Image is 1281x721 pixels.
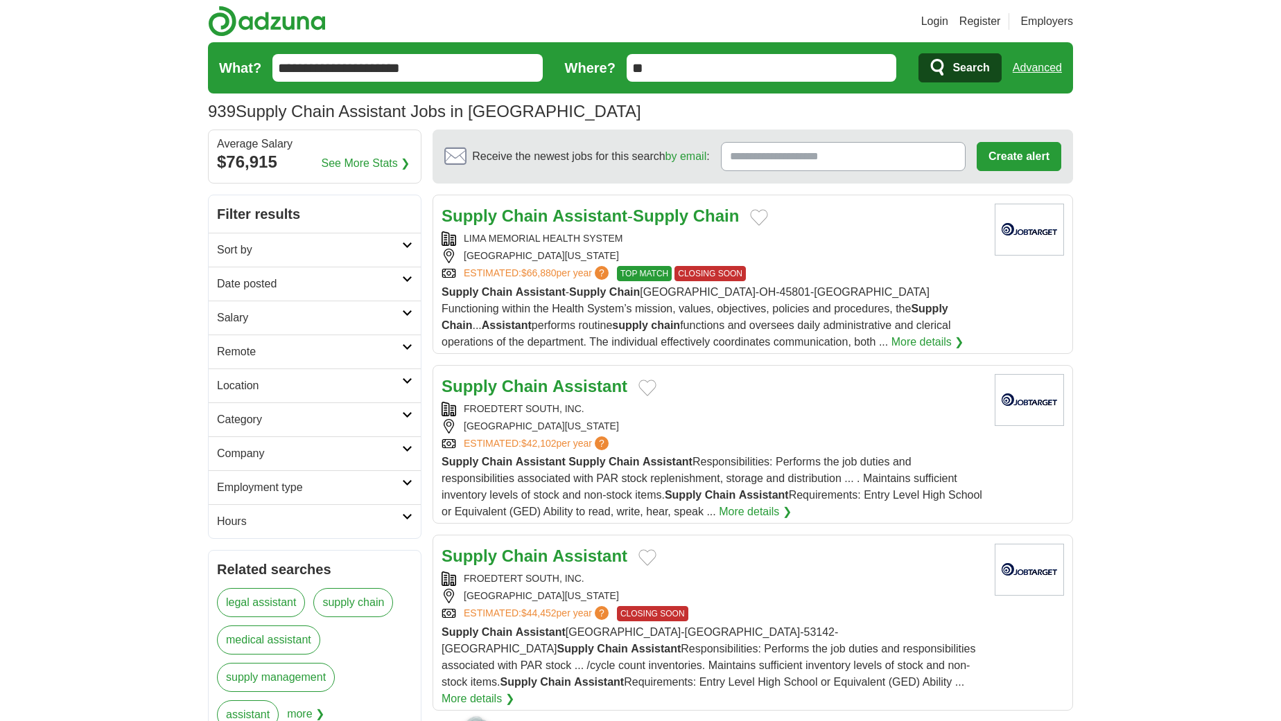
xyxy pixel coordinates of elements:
label: What? [219,57,261,78]
h1: Supply Chain Assistant Jobs in [GEOGRAPHIC_DATA] [208,102,641,121]
strong: Assistant [552,206,627,225]
a: Login [921,13,948,30]
a: ESTIMATED:$66,880per year? [464,266,611,281]
a: supply chain [313,588,393,617]
h2: Location [217,377,402,394]
strong: Supply [557,643,594,655]
strong: chain [651,319,680,331]
strong: Chain [482,286,512,298]
h2: Filter results [209,195,421,233]
h2: Salary [217,310,402,326]
a: More details ❯ [891,334,964,350]
div: FROEDTERT SOUTH, INC. [442,571,984,586]
a: Register [959,13,1001,30]
span: CLOSING SOON [674,266,746,281]
span: ? [595,266,609,280]
a: medical assistant [217,625,320,655]
label: Where? [565,57,616,78]
img: Adzuna logo [208,6,326,37]
strong: Supply [442,546,497,565]
span: $66,880 [521,267,557,278]
a: ESTIMATED:$42,102per year? [464,436,611,451]
strong: Chain [482,456,512,468]
div: [GEOGRAPHIC_DATA][US_STATE] [442,249,984,263]
span: ? [595,606,609,620]
button: Add to favorite jobs [638,549,656,566]
span: 939 [208,99,236,124]
a: Remote [209,335,421,368]
a: More details ❯ [442,691,514,707]
div: $76,915 [217,150,412,175]
a: Sort by [209,233,421,267]
a: Supply Chain Assistant-Supply Chain [442,206,739,225]
strong: Supply [442,286,478,298]
h2: Sort by [217,242,402,258]
div: [GEOGRAPHIC_DATA][US_STATE] [442,589,984,603]
span: [GEOGRAPHIC_DATA]-[GEOGRAPHIC_DATA]-53142-[GEOGRAPHIC_DATA] Responsibilities: Performs the job du... [442,626,975,688]
strong: Supply [633,206,688,225]
img: Company logo [995,374,1064,426]
span: Search [952,54,989,82]
strong: Assistant [631,643,681,655]
strong: Assistant [739,489,789,501]
a: Company [209,436,421,470]
strong: supply [612,319,648,331]
a: Date posted [209,267,421,301]
strong: Supply [442,377,497,395]
span: - [GEOGRAPHIC_DATA]-OH-45801-[GEOGRAPHIC_DATA] Functioning within the Health System’s mission, va... [442,286,951,348]
strong: Chain [609,286,640,298]
strong: Chain [609,456,639,468]
strong: Supply [568,456,605,468]
a: More details ❯ [719,504,792,520]
h2: Remote [217,344,402,360]
a: Supply Chain Assistant [442,377,627,395]
a: Employers [1020,13,1073,30]
span: Receive the newest jobs for this search : [472,148,709,165]
strong: Assistant [643,456,692,468]
strong: Supply [911,303,948,314]
div: [GEOGRAPHIC_DATA][US_STATE] [442,419,984,434]
span: ? [595,436,609,450]
div: FROEDTERT SOUTH, INC. [442,402,984,416]
strong: Chain [693,206,740,225]
span: $44,452 [521,607,557,618]
a: Category [209,402,421,436]
strong: Chain [442,319,472,331]
h2: Category [217,411,402,428]
strong: Supply [442,206,497,225]
a: legal assistant [217,588,305,617]
strong: Supply [500,676,537,688]
strong: Chain [540,676,570,688]
strong: Assistant [552,377,627,395]
a: Advanced [1013,54,1062,82]
a: by email [665,150,707,162]
strong: Supply [442,626,478,638]
h2: Employment type [217,479,402,496]
button: Create alert [977,142,1061,171]
strong: Assistant [552,546,627,565]
strong: Assistant [482,319,532,331]
strong: Chain [482,626,512,638]
button: Search [918,53,1001,82]
a: Salary [209,301,421,335]
img: Company logo [995,204,1064,256]
span: TOP MATCH [617,266,672,281]
strong: Chain [502,546,548,565]
span: CLOSING SOON [617,606,688,621]
div: LIMA MEMORIAL HEALTH SYSTEM [442,231,984,246]
strong: Chain [502,377,548,395]
a: Location [209,368,421,402]
strong: Supply [569,286,606,298]
div: Average Salary [217,139,412,150]
a: Supply Chain Assistant [442,546,627,565]
h2: Hours [217,513,402,530]
span: $42,102 [521,438,557,449]
a: See More Stats ❯ [322,155,410,172]
span: Responsibilities: Performs the job duties and responsibilities associated with PAR stock replenis... [442,456,982,517]
a: ESTIMATED:$44,452per year? [464,606,611,621]
a: supply management [217,663,335,692]
strong: Assistant [516,626,566,638]
strong: Supply [442,456,478,468]
h2: Date posted [217,276,402,292]
strong: Assistant [574,676,624,688]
